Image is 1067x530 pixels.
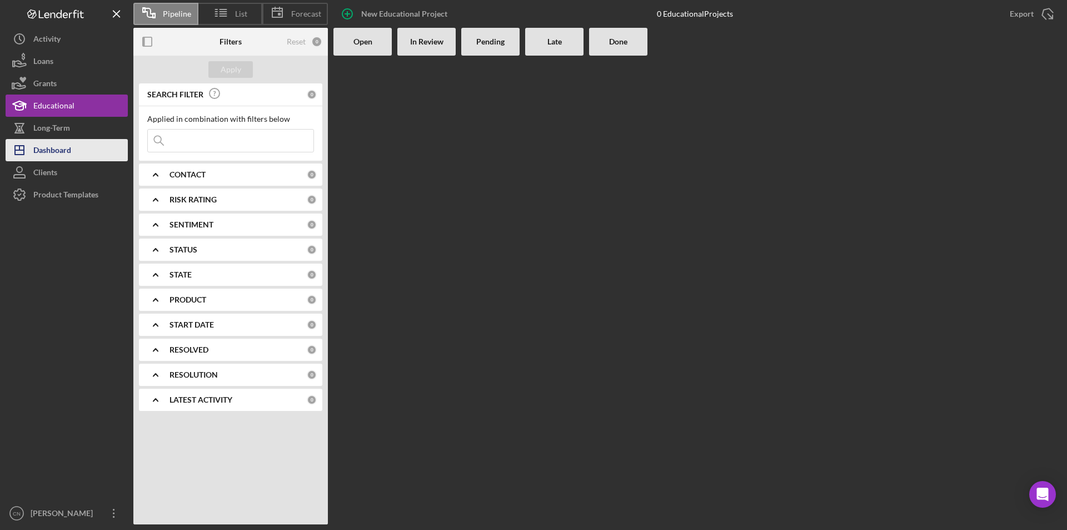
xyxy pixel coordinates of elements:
div: Long-Term [33,117,70,142]
div: Grants [33,72,57,97]
b: SEARCH FILTER [147,90,203,99]
button: Dashboard [6,139,128,161]
div: 0 [307,295,317,305]
div: Loans [33,50,53,75]
b: Done [609,37,627,46]
div: 0 [307,245,317,255]
div: Reset [287,37,306,46]
span: Forecast [291,9,321,18]
div: 0 [307,90,317,100]
button: Grants [6,72,128,95]
button: Apply [208,61,253,78]
b: RESOLUTION [169,370,218,379]
b: CONTACT [169,170,206,179]
b: START DATE [169,320,214,329]
button: Loans [6,50,128,72]
div: Activity [33,28,61,53]
button: Clients [6,161,128,184]
div: 0 [307,370,317,380]
button: Export [999,3,1061,25]
div: 0 [307,320,317,330]
div: 0 [307,395,317,405]
div: Apply [221,61,241,78]
b: STATUS [169,245,197,254]
button: Activity [6,28,128,50]
div: 0 [307,220,317,230]
b: PRODUCT [169,295,206,304]
div: Educational [33,95,74,120]
b: RESOLVED [169,345,208,354]
div: Export [1010,3,1034,25]
b: In Review [410,37,443,46]
div: 0 [307,270,317,280]
b: Late [547,37,562,46]
button: Product Templates [6,184,128,206]
div: 0 Educational Projects [657,9,733,18]
div: Applied in combination with filters below [147,115,314,123]
button: CN[PERSON_NAME] [6,502,128,524]
b: Filters [220,37,242,46]
button: New Educational Project [333,3,458,25]
div: 0 [311,36,322,47]
button: Long-Term [6,117,128,139]
text: CN [13,511,21,517]
b: LATEST ACTIVITY [169,395,232,404]
div: 0 [307,170,317,180]
div: Product Templates [33,184,98,209]
span: List [235,9,247,18]
b: Pending [476,37,505,46]
div: Clients [33,161,57,186]
b: RISK RATING [169,195,217,204]
div: 0 [307,345,317,355]
div: 0 [307,195,317,205]
button: Educational [6,95,128,117]
div: Dashboard [33,139,71,164]
b: STATE [169,270,192,279]
div: Open Intercom Messenger [1029,481,1056,508]
b: SENTIMENT [169,220,213,229]
div: [PERSON_NAME] [28,502,100,527]
b: Open [353,37,372,46]
span: Pipeline [163,9,191,18]
div: New Educational Project [361,3,447,25]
